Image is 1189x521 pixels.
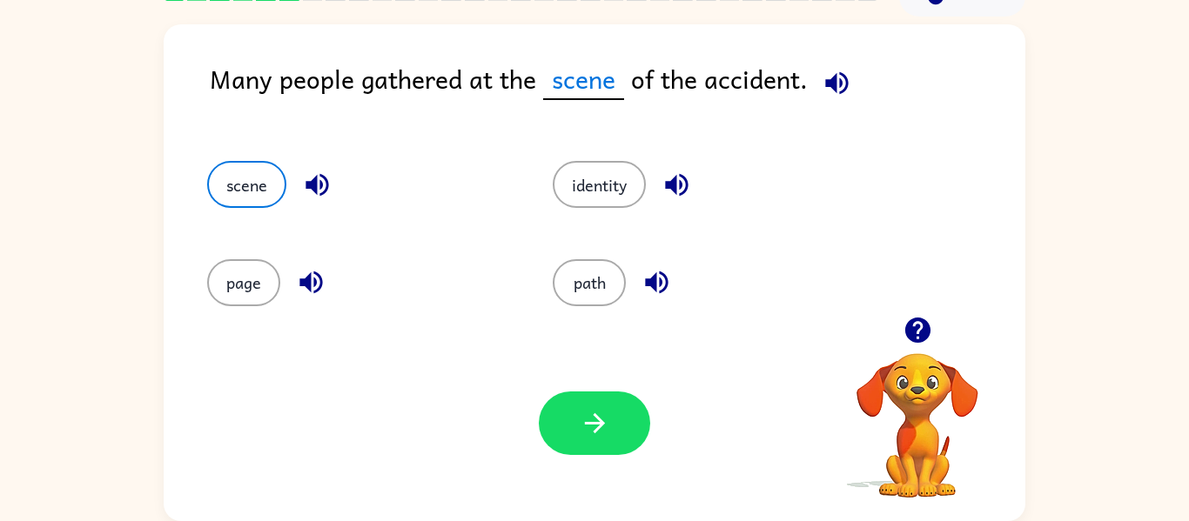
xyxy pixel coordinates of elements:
span: scene [543,59,624,100]
button: identity [553,161,646,208]
div: Many people gathered at the of the accident. [210,59,1025,126]
button: scene [207,161,286,208]
button: page [207,259,280,306]
video: Your browser must support playing .mp4 files to use Literably. Please try using another browser. [830,326,1004,500]
button: path [553,259,626,306]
